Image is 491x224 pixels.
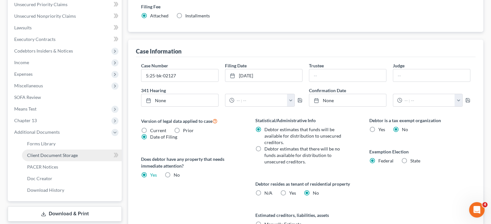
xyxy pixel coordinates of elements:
[9,22,122,34] a: Lawsuits
[8,206,122,221] a: Download & Print
[264,190,272,196] span: N/A
[141,3,470,10] label: Filing Fee
[14,36,56,42] span: Executory Contracts
[22,150,122,161] a: Client Document Storage
[14,71,33,77] span: Expenses
[14,83,43,88] span: Miscellaneous
[313,190,319,196] span: No
[27,141,56,146] span: Forms Library
[225,62,247,69] label: Filing Date
[150,134,177,140] span: Date of Filing
[27,164,58,170] span: PACER Notices
[27,187,64,193] span: Download History
[309,69,386,82] input: --
[306,87,474,94] label: Confirmation Date
[9,34,122,45] a: Executory Contracts
[150,172,157,178] a: Yes
[9,10,122,22] a: Unsecured Nonpriority Claims
[14,2,67,7] span: Unsecured Priority Claims
[14,118,37,123] span: Chapter 13
[22,173,122,184] a: Doc Creator
[410,158,420,163] span: State
[27,176,52,181] span: Doc Creator
[289,190,296,196] span: Yes
[185,13,210,18] span: Installments
[234,94,287,106] input: -- : --
[183,128,194,133] span: Prior
[14,129,60,135] span: Additional Documents
[482,202,487,207] span: 4
[309,94,386,106] a: None
[255,180,356,187] label: Debtor resides as tenant of residential property
[393,69,470,82] input: --
[22,161,122,173] a: PACER Notices
[22,138,122,150] a: Forms Library
[402,127,408,132] span: No
[138,87,306,94] label: 341 Hearing
[9,92,122,103] a: SOFA Review
[378,127,385,132] span: Yes
[14,25,32,30] span: Lawsuits
[22,184,122,196] a: Download History
[264,146,340,164] span: Debtor estimates that there will be no funds available for distribution to unsecured creditors.
[141,94,218,106] a: None
[14,13,76,19] span: Unsecured Nonpriority Claims
[14,106,36,112] span: Means Test
[14,60,29,65] span: Income
[136,47,181,55] div: Case Information
[369,148,470,155] label: Exemption Election
[264,127,341,145] span: Debtor estimates that funds will be available for distribution to unsecured creditors.
[309,62,324,69] label: Trustee
[225,69,302,82] a: [DATE]
[27,152,78,158] span: Client Document Storage
[255,117,356,124] label: Statistical/Administrative Info
[141,62,168,69] label: Case Number
[141,156,242,169] label: Does debtor have any property that needs immediate attention?
[150,128,166,133] span: Current
[141,117,242,125] label: Version of legal data applied to case
[393,62,404,69] label: Judge
[469,202,485,218] iframe: Intercom live chat
[14,94,41,100] span: SOFA Review
[255,212,356,219] label: Estimated creditors, liabilities, assets
[378,158,394,163] span: Federal
[141,69,218,82] input: Enter case number...
[174,172,180,178] span: No
[14,48,73,54] span: Codebtors Insiders & Notices
[402,94,455,106] input: -- : --
[150,13,169,18] span: Attached
[369,117,470,124] label: Debtor is a tax exempt organization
